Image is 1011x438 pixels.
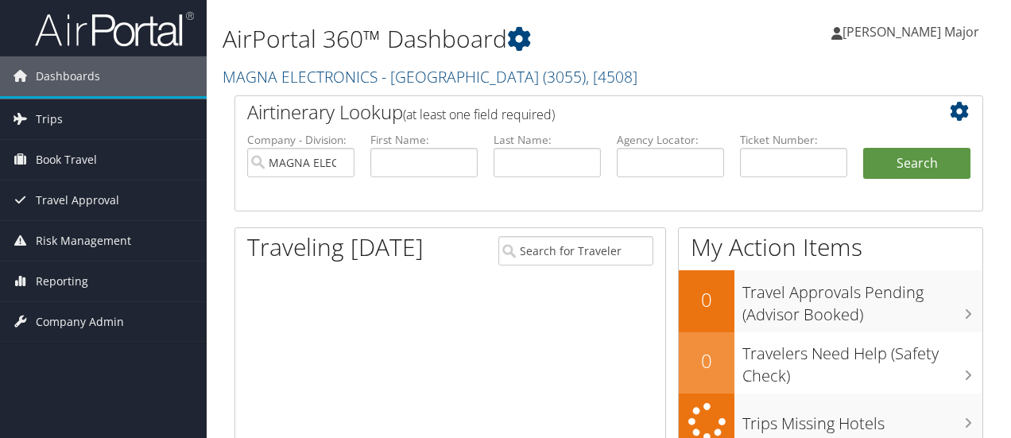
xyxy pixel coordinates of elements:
label: Company - Division: [247,132,354,148]
a: [PERSON_NAME] Major [831,8,995,56]
h2: 0 [679,286,734,313]
a: 0Travelers Need Help (Safety Check) [679,332,982,393]
h3: Trips Missing Hotels [742,405,982,435]
label: First Name: [370,132,478,148]
h2: 0 [679,347,734,374]
label: Ticket Number: [740,132,847,148]
button: Search [863,148,970,180]
h1: My Action Items [679,231,982,264]
h1: Traveling [DATE] [247,231,424,264]
input: Search for Traveler [498,236,654,266]
span: , [ 4508 ] [586,66,637,87]
label: Last Name: [494,132,601,148]
span: Risk Management [36,221,131,261]
span: Company Admin [36,302,124,342]
a: MAGNA ELECTRONICS - [GEOGRAPHIC_DATA] [223,66,637,87]
h3: Travelers Need Help (Safety Check) [742,335,982,387]
h3: Travel Approvals Pending (Advisor Booked) [742,273,982,326]
img: airportal-logo.png [35,10,194,48]
span: ( 3055 ) [543,66,586,87]
span: Travel Approval [36,180,119,220]
span: Trips [36,99,63,139]
label: Agency Locator: [617,132,724,148]
span: [PERSON_NAME] Major [842,23,979,41]
h1: AirPortal 360™ Dashboard [223,22,738,56]
span: Book Travel [36,140,97,180]
h2: Airtinerary Lookup [247,99,908,126]
span: (at least one field required) [403,106,555,123]
span: Reporting [36,262,88,301]
a: 0Travel Approvals Pending (Advisor Booked) [679,270,982,331]
span: Dashboards [36,56,100,96]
